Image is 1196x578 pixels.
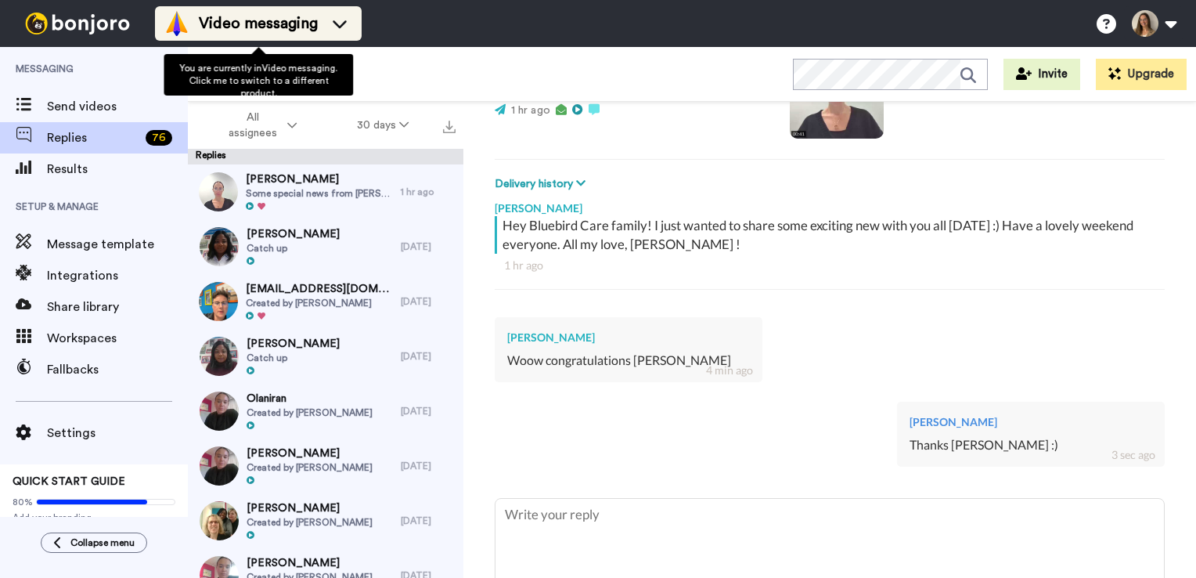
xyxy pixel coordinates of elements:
[495,193,1165,216] div: [PERSON_NAME]
[1111,447,1155,463] div: 3 sec ago
[247,555,373,571] span: [PERSON_NAME]
[164,11,189,36] img: vm-color.svg
[247,461,373,474] span: Created by [PERSON_NAME]
[47,298,188,316] span: Share library
[247,242,340,255] span: Catch up
[199,172,238,211] img: 823dde58-f5b0-40ef-bc75-d0fbed272f5c-thumb.jpg
[47,424,188,443] span: Settings
[401,460,456,472] div: [DATE]
[70,536,135,549] span: Collapse menu
[247,516,373,529] span: Created by [PERSON_NAME]
[47,266,188,285] span: Integrations
[47,97,188,116] span: Send videos
[188,329,463,384] a: [PERSON_NAME]Catch up[DATE]
[401,350,456,363] div: [DATE]
[507,330,750,345] div: [PERSON_NAME]
[200,446,239,486] img: 8c60ebf1-b1b2-4146-8c6e-bf320a701418-thumb.jpg
[47,128,139,147] span: Replies
[246,172,393,187] span: [PERSON_NAME]
[246,297,393,309] span: Created by [PERSON_NAME]
[247,336,340,352] span: [PERSON_NAME]
[200,227,239,266] img: 79affadb-a381-427a-8f96-e0bcb1f9dc1a-thumb.jpg
[401,405,456,417] div: [DATE]
[199,13,318,34] span: Video messaging
[247,500,373,516] span: [PERSON_NAME]
[443,121,456,133] img: export.svg
[13,476,125,487] span: QUICK START GUIDE
[1096,59,1187,90] button: Upgrade
[247,352,340,364] span: Catch up
[507,352,750,370] div: Woow congratulations [PERSON_NAME]
[191,103,327,147] button: All assignees
[13,511,175,524] span: Add your branding
[200,501,239,540] img: c9add5ab-5256-4a0d-a7fc-196b39882833-thumb.jpg
[200,392,239,431] img: 8c60ebf1-b1b2-4146-8c6e-bf320a701418-thumb.jpg
[179,63,337,98] span: You are currently in Video messaging . Click me to switch to a different product.
[47,329,188,348] span: Workspaces
[246,281,393,297] span: [EMAIL_ADDRESS][DOMAIN_NAME]
[188,149,463,164] div: Replies
[247,446,373,461] span: [PERSON_NAME]
[47,235,188,254] span: Message template
[1003,59,1080,90] button: Invite
[401,186,456,198] div: 1 hr ago
[47,360,188,379] span: Fallbacks
[401,515,456,527] div: [DATE]
[247,226,340,242] span: [PERSON_NAME]
[188,493,463,548] a: [PERSON_NAME]Created by [PERSON_NAME][DATE]
[706,363,753,378] div: 4 min ago
[41,533,147,553] button: Collapse menu
[401,240,456,253] div: [DATE]
[438,114,460,137] button: Export all results that match these filters now.
[19,13,136,34] img: bj-logo-header-white.svg
[188,439,463,493] a: [PERSON_NAME]Created by [PERSON_NAME][DATE]
[511,105,550,116] span: 1 hr ago
[221,110,284,141] span: All assignees
[247,406,373,419] span: Created by [PERSON_NAME]
[47,160,188,179] span: Results
[199,282,238,321] img: d769e5b5-e28c-414c-a68b-af6f87f1587b-thumb.jpg
[247,391,373,406] span: Olaniran
[327,111,439,139] button: 30 days
[504,258,1155,273] div: 1 hr ago
[401,295,456,308] div: [DATE]
[246,187,393,200] span: Some special news from [PERSON_NAME] :)
[503,216,1161,254] div: Hey Bluebird Care family! I just wanted to share some exciting new with you all [DATE] :) Have a ...
[188,219,463,274] a: [PERSON_NAME]Catch up[DATE]
[495,175,590,193] button: Delivery history
[910,436,1152,454] div: Thanks [PERSON_NAME] :)
[188,274,463,329] a: [EMAIL_ADDRESS][DOMAIN_NAME]Created by [PERSON_NAME][DATE]
[146,130,172,146] div: 76
[188,164,463,219] a: [PERSON_NAME]Some special news from [PERSON_NAME] :)1 hr ago
[188,384,463,439] a: OlaniranCreated by [PERSON_NAME][DATE]
[13,496,33,508] span: 80%
[910,414,1152,430] div: [PERSON_NAME]
[200,337,239,376] img: 3576ecf4-167f-4150-831b-28d5cd7915e0-thumb.jpg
